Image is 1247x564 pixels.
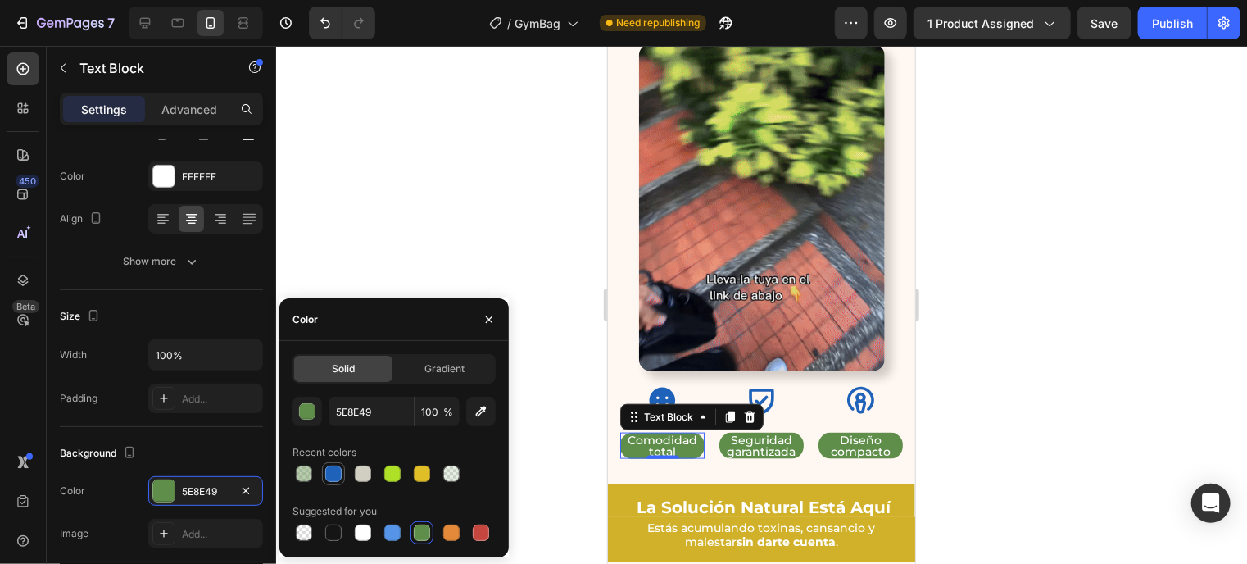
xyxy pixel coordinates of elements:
[14,389,95,412] p: Comodidad total
[211,387,295,413] div: Rich Text Editor. Editing area: main
[16,475,291,503] p: Estás acumulando toxinas, cansancio y malestar .
[60,247,263,276] button: Show more
[81,101,127,118] p: Settings
[914,7,1071,39] button: 1 product assigned
[212,389,293,412] p: Diseño compacto
[60,169,85,184] div: Color
[182,392,259,407] div: Add...
[60,348,87,362] div: Width
[161,101,217,118] p: Advanced
[111,387,196,413] div: Rich Text Editor. Editing area: main
[60,443,139,465] div: Background
[332,362,355,376] span: Solid
[1091,16,1118,30] span: Save
[16,175,39,188] div: 450
[1152,15,1193,32] div: Publish
[182,527,259,542] div: Add...
[507,15,511,32] span: /
[182,484,229,499] div: 5E8E49
[124,253,200,270] div: Show more
[616,16,700,30] span: Need republishing
[60,526,88,541] div: Image
[12,387,97,413] div: Rich Text Editor. Editing area: main
[329,397,414,426] input: Eg: FFFFFF
[182,170,259,184] div: FFFFFF
[309,7,375,39] div: Undo/Redo
[1191,484,1231,523] div: Open Intercom Messenger
[129,489,228,503] strong: sin darte cuenta
[60,306,103,328] div: Size
[29,452,283,471] strong: La Solución Natural Está Aquí
[608,46,915,564] iframe: Design area
[515,15,560,32] span: GymBag
[1077,7,1131,39] button: Save
[60,208,106,230] div: Align
[149,340,262,370] input: Auto
[79,58,219,78] p: Text Block
[292,445,356,460] div: Recent colors
[292,312,318,327] div: Color
[443,405,453,420] span: %
[425,362,465,376] span: Gradient
[33,364,88,379] div: Text Block
[292,504,377,519] div: Suggested for you
[60,391,97,406] div: Padding
[107,13,115,33] p: 7
[113,389,194,412] p: Seguridad garantizada
[12,300,39,313] div: Beta
[7,7,122,39] button: 7
[1138,7,1207,39] button: Publish
[60,484,85,498] div: Color
[927,15,1034,32] span: 1 product assigned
